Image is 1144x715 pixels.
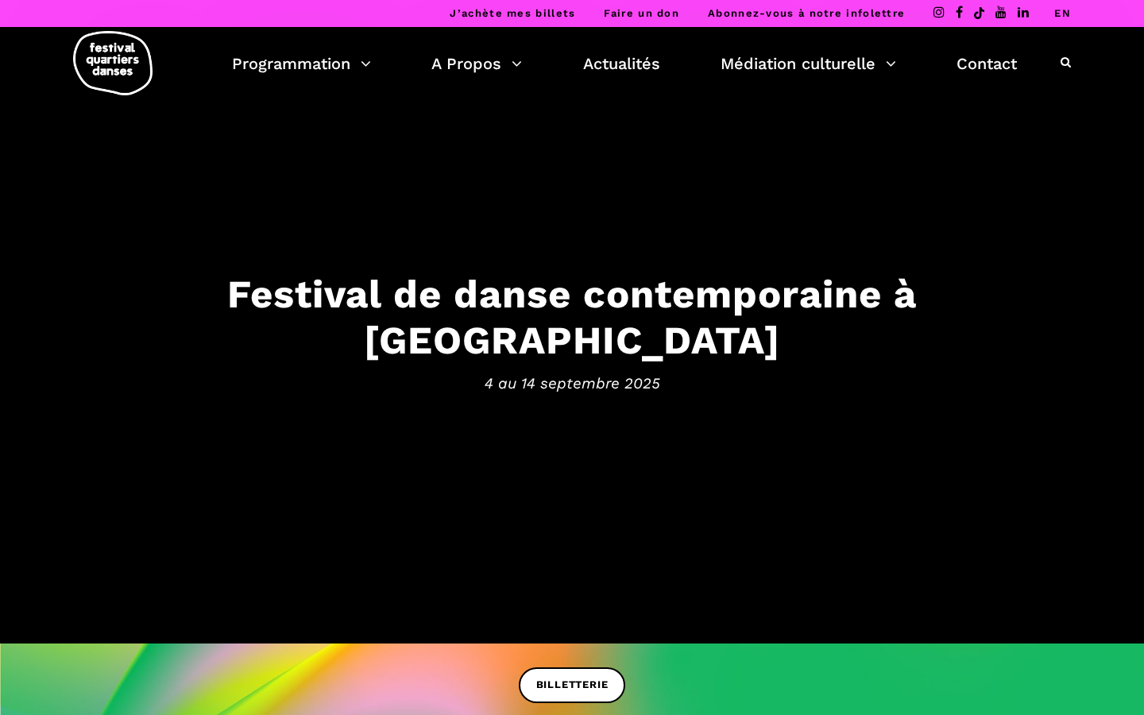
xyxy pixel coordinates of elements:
[79,372,1065,396] span: 4 au 14 septembre 2025
[1054,7,1071,19] a: EN
[232,50,371,77] a: Programmation
[721,50,896,77] a: Médiation culturelle
[519,667,626,703] a: BILLETTERIE
[708,7,905,19] a: Abonnez-vous à notre infolettre
[431,50,522,77] a: A Propos
[536,677,609,694] span: BILLETTERIE
[957,50,1017,77] a: Contact
[604,7,679,19] a: Faire un don
[450,7,575,19] a: J’achète mes billets
[583,50,660,77] a: Actualités
[73,31,153,95] img: logo-fqd-med
[79,270,1065,364] h3: Festival de danse contemporaine à [GEOGRAPHIC_DATA]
